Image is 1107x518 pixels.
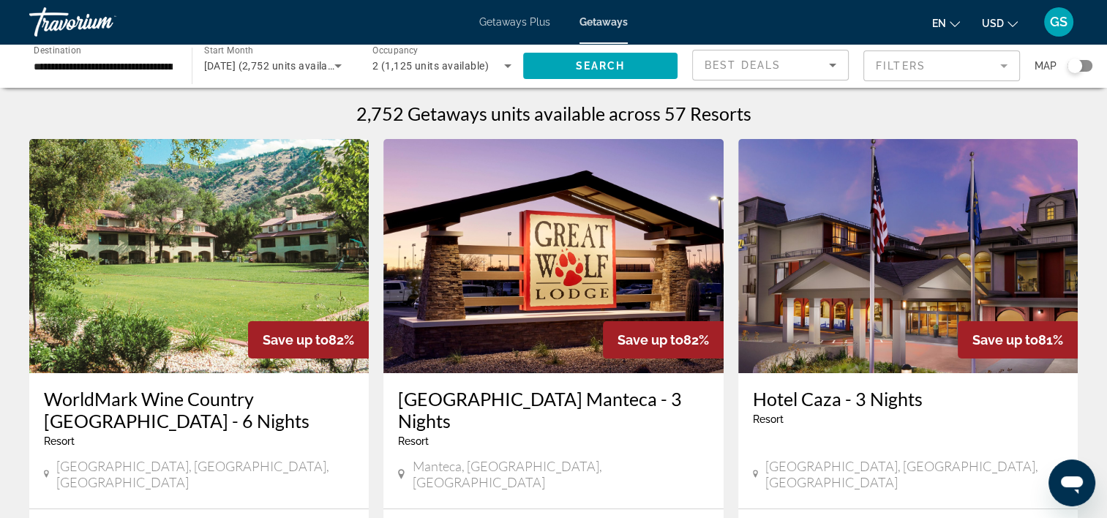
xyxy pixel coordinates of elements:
[932,12,960,34] button: Change language
[972,332,1038,348] span: Save up to
[1048,459,1095,506] iframe: Button to launch messaging window
[765,458,1063,490] span: [GEOGRAPHIC_DATA], [GEOGRAPHIC_DATA], [GEOGRAPHIC_DATA]
[34,45,81,55] span: Destination
[753,388,1063,410] a: Hotel Caza - 3 Nights
[575,60,625,72] span: Search
[383,139,723,373] img: RP68E01X.jpg
[863,50,1020,82] button: Filter
[56,458,354,490] span: [GEOGRAPHIC_DATA], [GEOGRAPHIC_DATA], [GEOGRAPHIC_DATA]
[204,45,253,56] span: Start Month
[263,332,329,348] span: Save up to
[982,12,1018,34] button: Change currency
[372,60,489,72] span: 2 (1,125 units available)
[44,435,75,447] span: Resort
[479,16,550,28] a: Getaways Plus
[958,321,1078,359] div: 81%
[1040,7,1078,37] button: User Menu
[579,16,628,28] a: Getaways
[29,3,176,41] a: Travorium
[44,388,354,432] a: WorldMark Wine Country [GEOGRAPHIC_DATA] - 6 Nights
[412,458,708,490] span: Manteca, [GEOGRAPHIC_DATA], [GEOGRAPHIC_DATA]
[29,139,369,373] img: 4987E01X.jpg
[603,321,724,359] div: 82%
[1050,15,1067,29] span: GS
[523,53,678,79] button: Search
[932,18,946,29] span: en
[618,332,683,348] span: Save up to
[248,321,369,359] div: 82%
[398,435,429,447] span: Resort
[738,139,1078,373] img: RM85E01X.jpg
[1035,56,1057,76] span: Map
[356,102,751,124] h1: 2,752 Getaways units available across 57 Resorts
[753,413,784,425] span: Resort
[398,388,708,432] a: [GEOGRAPHIC_DATA] Manteca - 3 Nights
[982,18,1004,29] span: USD
[705,59,781,71] span: Best Deals
[705,56,836,74] mat-select: Sort by
[204,60,346,72] span: [DATE] (2,752 units available)
[372,45,419,56] span: Occupancy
